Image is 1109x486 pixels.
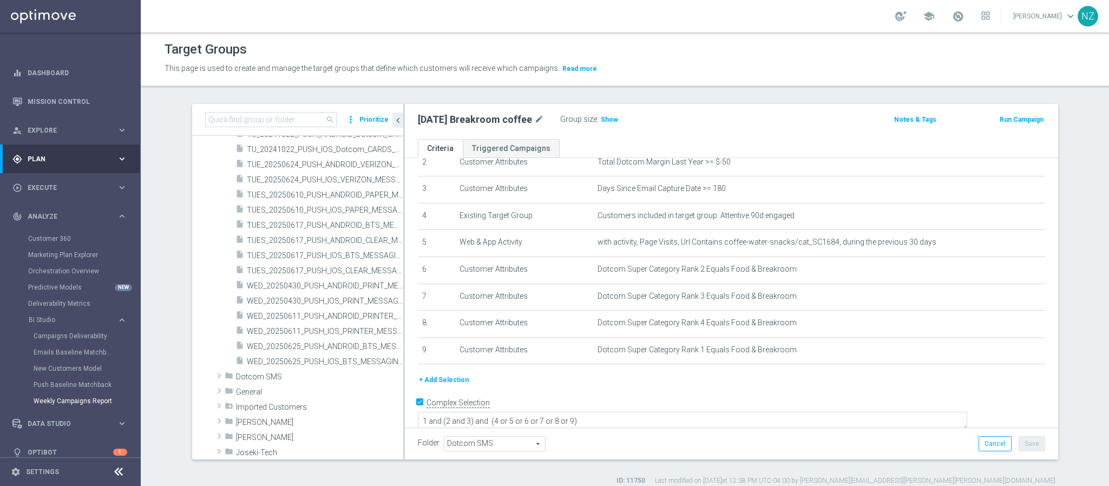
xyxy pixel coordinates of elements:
a: Triggered Campaigns [463,139,560,158]
a: Weekly Campaigns Report [34,397,113,405]
td: Customer Attributes [455,257,593,284]
div: Plan [12,154,117,164]
i: keyboard_arrow_right [117,418,127,429]
a: [PERSON_NAME]keyboard_arrow_down [1012,8,1078,24]
div: NZ [1078,6,1098,27]
button: chevron_left [392,113,403,128]
i: person_search [12,126,22,135]
a: Predictive Models [28,283,113,292]
span: Total Dotcom Margin Last Year >= $-50 [598,157,731,167]
a: New Customers Model [34,364,113,373]
span: Imported Customers [236,403,403,412]
div: BI Studio [28,312,140,409]
i: folder_special [225,402,233,414]
td: Customer Attributes [455,311,593,338]
i: insert_drive_file [235,265,244,278]
i: insert_drive_file [235,174,244,187]
span: WED_20250430_PUSH_ANDROID_PRINT_MESSAGING [247,281,403,291]
div: Deliverability Metrics [28,295,140,312]
input: Quick find group or folder [205,112,337,127]
i: insert_drive_file [235,280,244,293]
i: insert_drive_file [235,159,244,172]
a: Marketing Plan Explorer [28,251,113,259]
td: Customer Attributes [455,176,593,203]
div: NEW [115,284,132,291]
i: insert_drive_file [235,220,244,232]
span: Customers included in target group: Attentive 90d engaged [598,211,795,220]
span: TUES_20250617_PUSH_IOS_BTS_MESSAGING [247,251,403,260]
i: insert_drive_file [235,235,244,247]
button: equalizer Dashboard [12,69,128,77]
span: TU_20241022_PUSH_IOS_Dotcom_CARDS_MESSAGING [247,145,403,154]
i: keyboard_arrow_right [117,182,127,193]
span: This page is used to create and manage the target groups that define which customers will receive... [165,64,560,73]
td: Existing Target Group [455,203,593,230]
span: WED_20250625_PUSH_IOS_BTS_MESSAGING [247,357,403,366]
div: New Customers Model [34,360,140,377]
i: play_circle_outline [12,183,22,193]
span: keyboard_arrow_down [1065,10,1077,22]
label: : [597,115,599,124]
label: Complex Selection [426,398,490,408]
div: person_search Explore keyboard_arrow_right [12,126,128,135]
span: TUES_20250610_PUSH_IOS_PAPER_MESSAGING [247,206,403,215]
button: play_circle_outline Execute keyboard_arrow_right [12,183,128,192]
span: WED_20250611_PUSH_IOS_PRINTER_MESSAGING [247,327,403,336]
td: 6 [418,257,456,284]
i: insert_drive_file [235,205,244,217]
span: search [326,115,334,124]
i: keyboard_arrow_right [117,125,127,135]
span: TUE_20250624_PUSH_IOS_VERIZON_MESSAGING [247,175,403,185]
div: Analyze [12,212,117,221]
div: Mission Control [12,87,127,116]
td: 8 [418,311,456,338]
td: Customer Attributes [455,337,593,364]
i: insert_drive_file [235,250,244,262]
div: Campaigns Deliverability [34,328,140,344]
div: Weekly Campaigns Report [34,393,140,409]
button: gps_fixed Plan keyboard_arrow_right [12,155,128,163]
i: insert_drive_file [235,326,244,338]
span: Dotcom Super Category Rank 1 Equals Food & Breakroom [598,345,797,354]
span: WED_20250611_PUSH_ANDROID_PRINTER_MESSAGING [247,312,403,321]
span: Dotcom Super Category Rank 4 Equals Food & Breakroom [598,318,797,327]
i: insert_drive_file [235,311,244,323]
span: Analyze [28,213,117,220]
a: Emails Baseline Matchback [34,348,113,357]
a: Dashboard [28,58,127,87]
div: Emails Baseline Matchback [34,344,140,360]
span: school [923,10,935,22]
button: track_changes Analyze keyboard_arrow_right [12,212,128,221]
i: gps_fixed [12,154,22,164]
label: Group size [560,115,597,124]
h2: [DATE] Breakroom coffee [418,113,532,126]
i: chevron_left [393,115,403,126]
td: 9 [418,337,456,364]
button: Save [1019,436,1045,451]
i: keyboard_arrow_right [117,154,127,164]
i: insert_drive_file [235,341,244,353]
a: Orchestration Overview [28,267,113,275]
a: Deliverability Metrics [28,299,113,308]
td: Customer Attributes [455,149,593,176]
i: insert_drive_file [235,356,244,369]
span: WED_20250625_PUSH_ANDROID_BTS_MESSAGING [247,342,403,351]
span: Plan [28,156,117,162]
div: Explore [12,126,117,135]
div: Data Studio keyboard_arrow_right [12,419,128,428]
a: Push Baseline Matchback [34,380,113,389]
div: Execute [12,183,117,193]
label: Last modified on [DATE] at 12:38 PM UTC-04:00 by [PERSON_NAME][EMAIL_ADDRESS][PERSON_NAME][PERSON... [655,476,1055,485]
i: insert_drive_file [235,144,244,156]
span: TUES_20250617_PUSH_ANDROID_BTS_MESSAGING [247,221,403,230]
span: Dotcom Super Category Rank 3 Equals Food & Breakroom [598,292,797,301]
td: 7 [418,284,456,311]
div: lightbulb Optibot 1 [12,448,128,457]
span: TUES_20250617_PUSH_IOS_CLEAR_MESSAGING [247,266,403,275]
i: keyboard_arrow_right [117,211,127,221]
button: Mission Control [12,97,128,106]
